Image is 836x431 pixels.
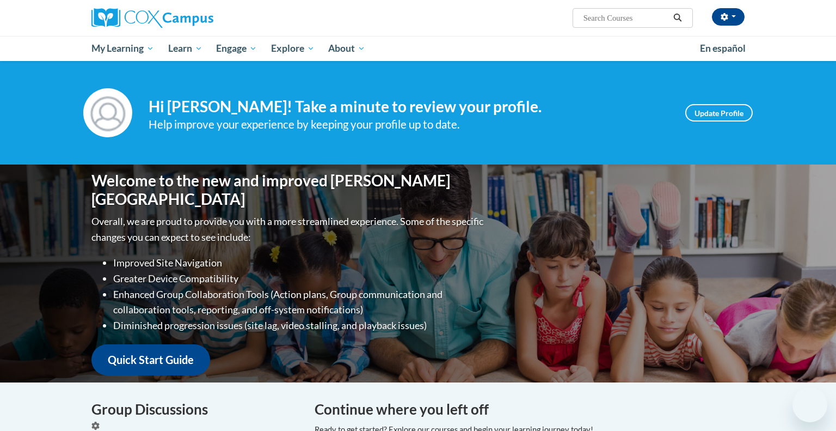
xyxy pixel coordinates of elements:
[209,36,264,61] a: Engage
[91,214,486,245] p: Overall, we are proud to provide you with a more streamlined experience. Some of the specific cha...
[669,11,686,25] button: Search
[792,387,827,422] iframe: Button to launch messaging window
[84,36,161,61] a: My Learning
[113,255,486,271] li: Improved Site Navigation
[168,42,202,55] span: Learn
[693,37,753,60] a: En español
[75,36,761,61] div: Main menu
[315,399,745,420] h4: Continue where you left off
[113,287,486,318] li: Enhanced Group Collaboration Tools (Action plans, Group communication and collaboration tools, re...
[149,98,669,116] h4: Hi [PERSON_NAME]! Take a minute to review your profile.
[582,11,669,25] input: Search Courses
[91,344,210,375] a: Quick Start Guide
[91,8,298,28] a: Cox Campus
[700,43,746,54] span: En español
[91,8,213,28] img: Cox Campus
[91,42,154,55] span: My Learning
[83,88,132,137] img: Profile Image
[712,8,745,26] button: Account Settings
[91,172,486,208] h1: Welcome to the new and improved [PERSON_NAME][GEOGRAPHIC_DATA]
[216,42,257,55] span: Engage
[91,399,298,420] h4: Group Discussions
[113,271,486,287] li: Greater Device Compatibility
[328,42,365,55] span: About
[322,36,373,61] a: About
[271,42,315,55] span: Explore
[685,104,753,122] a: Update Profile
[264,36,322,61] a: Explore
[149,116,669,133] div: Help improve your experience by keeping your profile up to date.
[113,318,486,333] li: Diminished progression issues (site lag, video stalling, and playback issues)
[161,36,210,61] a: Learn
